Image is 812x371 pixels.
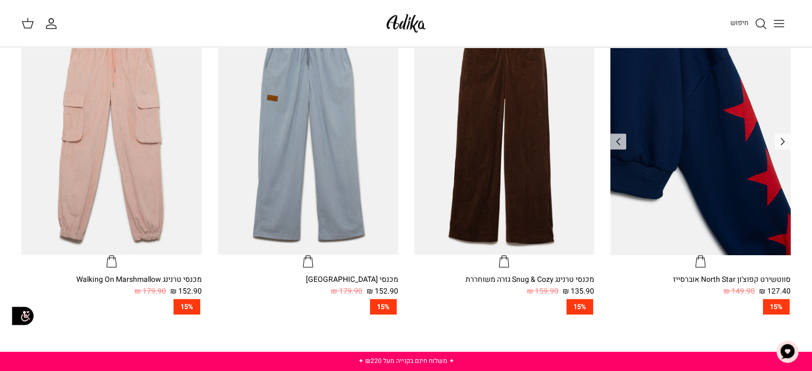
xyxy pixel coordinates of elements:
[218,299,398,314] a: 15%
[174,299,200,314] span: 15%
[730,17,767,30] a: חיפוש
[414,274,595,298] a: מכנסי טרנינג Snug & Cozy גזרה משוחררת 135.90 ₪ 159.90 ₪
[566,299,593,314] span: 15%
[21,299,202,314] a: 15%
[610,274,791,298] a: סווטשירט קפוצ'ון North Star אוברסייז 127.40 ₪ 149.90 ₪
[414,274,595,286] div: מכנסי טרנינג Snug & Cozy גזרה משוחררת
[21,14,202,269] a: מכנסי טרנינג Walking On Marshmallow
[763,299,790,314] span: 15%
[218,274,398,286] div: מכנסי [GEOGRAPHIC_DATA]
[414,14,595,269] a: מכנסי טרנינג Snug & Cozy גזרה משוחררת
[610,14,791,269] a: סווטשירט קפוצ'ון North Star אוברסייז
[730,18,748,28] span: חיפוש
[367,286,398,297] span: 152.90 ₪
[331,286,362,297] span: 179.90 ₪
[218,274,398,298] a: מכנסי [GEOGRAPHIC_DATA] 152.90 ₪ 179.90 ₪
[610,299,791,314] a: 15%
[610,133,626,149] a: Previous
[723,286,755,297] span: 149.90 ₪
[563,286,594,297] span: 135.90 ₪
[383,11,429,36] img: Adika IL
[767,12,791,35] button: Toggle menu
[21,274,202,286] div: מכנסי טרנינג Walking On Marshmallow
[414,299,595,314] a: 15%
[45,17,62,30] a: החשבון שלי
[358,356,454,366] a: ✦ משלוח חינם בקנייה מעל ₪220 ✦
[610,274,791,286] div: סווטשירט קפוצ'ון North Star אוברסייז
[527,286,558,297] span: 159.90 ₪
[170,286,202,297] span: 152.90 ₪
[759,286,791,297] span: 127.40 ₪
[370,299,397,314] span: 15%
[218,14,398,269] a: מכנסי טרנינג City strolls
[21,274,202,298] a: מכנסי טרנינג Walking On Marshmallow 152.90 ₪ 179.90 ₪
[771,336,803,368] button: צ'אט
[775,133,791,149] a: Previous
[135,286,166,297] span: 179.90 ₪
[8,301,37,330] img: accessibility_icon02.svg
